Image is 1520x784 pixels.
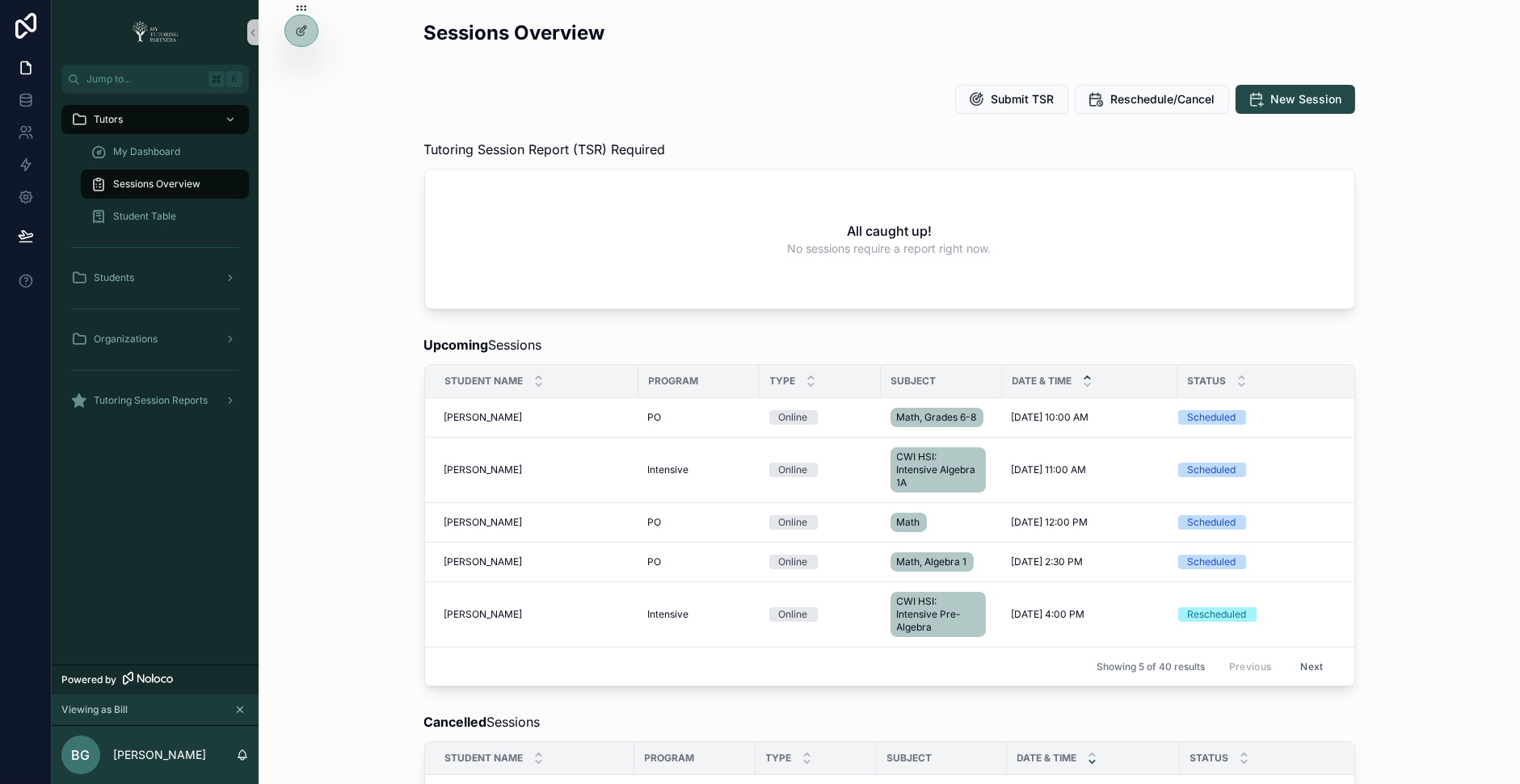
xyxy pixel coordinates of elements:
span: No sessions require a report right now. [788,241,992,257]
span: Type [770,375,796,388]
button: Submit TSR [955,85,1068,114]
span: PO [648,556,662,568]
span: Math, Grades 6-8 [897,411,977,424]
span: Sessions Overview [113,178,200,191]
div: Online [779,410,808,425]
span: [PERSON_NAME] [444,516,523,529]
span: Intensive [648,463,689,476]
span: [PERSON_NAME] [444,556,523,568]
span: PO [648,411,662,424]
span: Tutors [94,113,123,126]
a: Tutoring Session Reports [61,386,249,415]
div: Online [779,555,808,569]
span: Submit TSR [992,91,1055,107]
span: My Dashboard [113,145,180,158]
span: Program [649,375,699,388]
strong: Cancelled [424,714,487,730]
div: Online [779,463,808,477]
div: scrollable content [52,94,259,436]
span: Student Name [445,752,524,765]
span: New Session [1271,91,1342,107]
button: New Session [1236,85,1355,114]
div: Rescheduled [1188,607,1247,622]
strong: Upcoming [424,337,489,353]
span: [DATE] 10:00 AM [1012,411,1089,424]
span: Date & Time [1013,375,1072,388]
h2: All caught up! [847,221,932,241]
span: Organizations [94,333,158,346]
button: Next [1289,654,1334,679]
a: My Dashboard [81,137,249,166]
span: PO [648,516,662,529]
span: Status [1190,752,1229,765]
span: K [228,73,241,86]
span: [PERSON_NAME] [444,463,523,476]
span: Tutoring Session Reports [94,394,208,407]
span: Student Name [445,375,524,388]
div: Scheduled [1188,515,1236,530]
span: Math, Algebra 1 [897,556,967,568]
span: CWI HSI: Intensive Algebra 1A [897,451,979,489]
span: [DATE] 11:00 AM [1012,463,1087,476]
span: [PERSON_NAME] [444,411,523,424]
span: Jump to... [86,73,202,86]
div: Online [779,607,808,622]
span: Students [94,271,134,284]
a: Powered by [52,665,259,694]
img: App logo [127,19,183,45]
span: Status [1188,375,1227,388]
div: Online [779,515,808,530]
span: Tutoring Session Report (TSR) Required [424,140,666,159]
span: [DATE] 2:30 PM [1012,556,1084,568]
a: Organizations [61,325,249,354]
span: Sessions [424,335,542,354]
span: Math [897,516,920,529]
p: [PERSON_NAME] [113,747,206,763]
span: Showing 5 of 40 results [1097,660,1205,673]
div: Scheduled [1188,555,1236,569]
span: [DATE] 12:00 PM [1012,516,1088,529]
a: Tutors [61,105,249,134]
span: Viewing as Bill [61,703,128,716]
span: Sessions [424,712,541,732]
a: Sessions Overview [81,170,249,199]
span: Intensive [648,608,689,621]
div: Scheduled [1188,463,1236,477]
span: [DATE] 4:00 PM [1012,608,1085,621]
span: BG [72,745,91,765]
span: Type [766,752,792,765]
span: Student Table [113,210,176,223]
span: Date & Time [1017,752,1077,765]
span: Subject [891,375,937,388]
button: Reschedule/Cancel [1075,85,1229,114]
a: Student Table [81,202,249,231]
span: [PERSON_NAME] [444,608,523,621]
span: Subject [887,752,933,765]
span: CWI HSI: Intensive Pre-Algebra [897,595,979,634]
div: Scheduled [1188,410,1236,425]
button: Jump to...K [61,65,249,94]
a: Students [61,263,249,292]
span: Reschedule/Cancel [1111,91,1215,107]
span: Powered by [61,673,116,686]
h2: Sessions Overview [424,19,605,46]
span: Program [645,752,695,765]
